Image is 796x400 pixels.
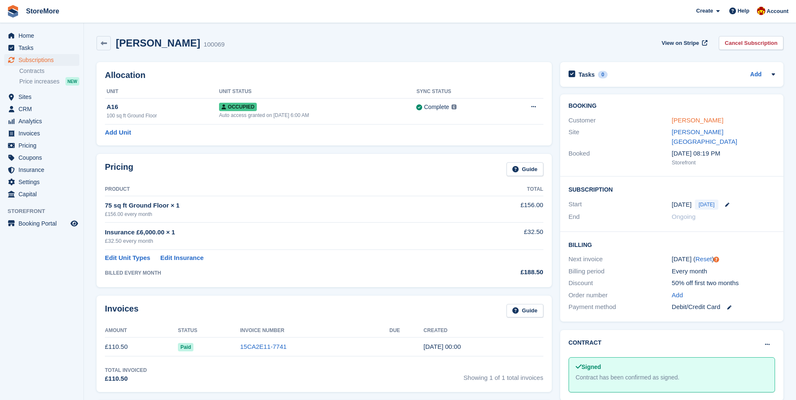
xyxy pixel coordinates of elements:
[672,302,775,312] div: Debit/Credit Card
[18,218,69,229] span: Booking Portal
[658,36,709,50] a: View on Stripe
[738,7,749,15] span: Help
[569,116,672,125] div: Customer
[105,228,461,237] div: Insurance £6,000.00 × 1
[569,278,672,288] div: Discount
[160,253,204,263] a: Edit Insurance
[105,162,133,176] h2: Pricing
[695,255,712,262] a: Reset
[18,91,69,103] span: Sites
[4,164,79,176] a: menu
[18,140,69,151] span: Pricing
[105,269,461,277] div: BILLED EVERY MONTH
[569,103,775,109] h2: Booking
[19,77,79,86] a: Price increases NEW
[219,112,416,119] div: Auto access granted on [DATE] 6:00 AM
[105,128,131,138] a: Add Unit
[672,128,737,145] a: [PERSON_NAME][GEOGRAPHIC_DATA]
[105,210,461,218] div: £156.00 every month
[569,255,672,264] div: Next invoice
[23,4,63,18] a: StoreMore
[105,253,150,263] a: Edit Unit Types
[178,324,240,338] th: Status
[105,85,219,99] th: Unit
[712,256,720,263] div: Tooltip anchor
[18,30,69,42] span: Home
[18,127,69,139] span: Invoices
[569,127,672,146] div: Site
[4,152,79,164] a: menu
[105,201,461,210] div: 75 sq ft Ground Floor × 1
[767,7,788,16] span: Account
[4,188,79,200] a: menu
[757,7,765,15] img: Store More Team
[4,127,79,139] a: menu
[569,149,672,166] div: Booked
[672,267,775,276] div: Every month
[178,343,193,351] span: Paid
[569,338,602,347] h2: Contract
[569,185,775,193] h2: Subscription
[416,85,504,99] th: Sync Status
[18,188,69,200] span: Capital
[8,207,84,216] span: Storefront
[4,42,79,54] a: menu
[18,176,69,188] span: Settings
[18,152,69,164] span: Coupons
[18,164,69,176] span: Insurance
[105,338,178,356] td: £110.50
[18,42,69,54] span: Tasks
[464,366,543,384] span: Showing 1 of 1 total invoices
[240,343,287,350] a: 15CA2E11-7741
[569,212,672,222] div: End
[69,218,79,229] a: Preview store
[4,176,79,188] a: menu
[672,255,775,264] div: [DATE] ( )
[461,223,543,250] td: £32.50
[672,278,775,288] div: 50% off first two months
[105,366,147,374] div: Total Invoiced
[569,267,672,276] div: Billing period
[4,54,79,66] a: menu
[672,158,775,167] div: Storefront
[4,30,79,42] a: menu
[569,302,672,312] div: Payment method
[105,304,138,318] h2: Invoices
[7,5,19,18] img: stora-icon-8386f47178a22dfd0bd8f6a31ec36ba5ce8667c1dd55bd0f319d3a0aa187defe.svg
[389,324,423,338] th: Due
[107,102,219,112] div: A16
[105,70,543,80] h2: Allocation
[4,91,79,103] a: menu
[219,103,257,111] span: Occupied
[672,117,723,124] a: [PERSON_NAME]
[672,213,696,220] span: Ongoing
[4,140,79,151] a: menu
[696,7,713,15] span: Create
[424,103,449,112] div: Complete
[506,162,543,176] a: Guide
[18,103,69,115] span: CRM
[423,324,543,338] th: Created
[4,103,79,115] a: menu
[506,304,543,318] a: Guide
[204,40,224,49] div: 100069
[219,85,416,99] th: Unit Status
[19,67,79,75] a: Contracts
[19,78,60,86] span: Price increases
[105,374,147,384] div: £110.50
[423,343,461,350] time: 2025-08-09 23:00:49 UTC
[579,71,595,78] h2: Tasks
[105,237,461,245] div: £32.50 every month
[750,70,762,80] a: Add
[240,324,389,338] th: Invoice Number
[662,39,699,47] span: View on Stripe
[116,37,200,49] h2: [PERSON_NAME]
[576,363,768,371] div: Signed
[569,240,775,249] h2: Billing
[4,218,79,229] a: menu
[4,115,79,127] a: menu
[105,324,178,338] th: Amount
[569,200,672,210] div: Start
[107,112,219,119] div: 100 sq ft Ground Floor
[598,71,608,78] div: 0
